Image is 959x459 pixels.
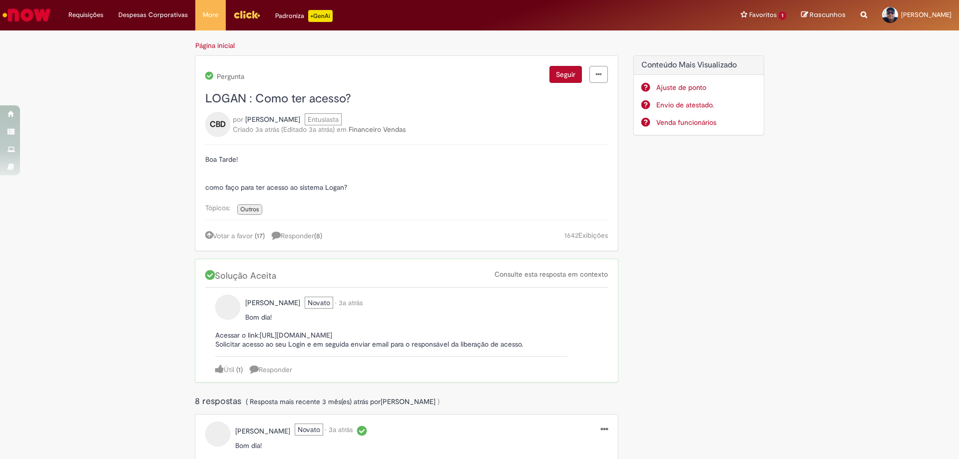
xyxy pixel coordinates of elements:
[349,125,406,134] a: Financeiro Vendas
[309,125,333,134] time: 10/03/2022 08:28:10
[272,230,327,241] a: 8 respostas, clique para responder
[339,298,363,307] span: 3a atrás
[329,425,353,434] span: 3a atrás
[68,10,103,20] span: Requisições
[438,397,440,406] span: )
[205,183,608,192] p: como faço para ter acesso ao sistema Logan?
[381,397,436,406] span: Isael Marcos de Oliveira perfil
[215,365,234,374] a: Útil
[235,427,290,436] span: Larissa Galvao De Lima perfil
[205,119,230,128] a: CBD
[656,82,757,92] a: Ajuste de ponto
[355,425,367,436] i: Solução Aceita
[245,114,300,124] a: Caroline Brauer de Oliveira perfil
[215,313,568,349] p: Bom dia! Acessar o link:[URL][DOMAIN_NAME] Solicitar acesso ao seu Login e em seguida enviar emai...
[305,297,333,309] span: Novato
[810,10,846,19] span: Rascunhos
[1,5,52,25] img: ServiceNow
[633,55,765,136] div: Conteúdo Mais Visualizado
[601,425,608,435] a: menu Ações
[236,365,243,374] a: (1)
[578,231,608,240] span: Exibições
[337,125,347,134] span: em
[235,426,290,436] a: Larissa Galvao De Lima perfil
[205,155,608,164] p: Boa Tarde!
[255,231,265,240] a: (17)
[205,270,279,282] span: Solução Aceita
[195,396,244,407] span: 8 respostas
[325,425,327,434] span: •
[281,125,337,134] span: (Editado
[205,203,235,212] span: Tópicos:
[245,298,300,308] a: Larissa Galvao De Lima perfil
[333,125,335,134] span: )
[381,397,436,407] a: Isael Marcos de Oliveira perfil
[316,231,320,240] span: 8
[656,117,757,127] a: Venda funcionários
[272,231,322,240] span: Responder
[308,10,333,22] p: +GenAi
[564,231,578,240] span: 1642
[275,10,333,22] div: Padroniza
[801,10,846,20] a: Rascunhos
[749,10,777,20] span: Favoritos
[237,204,262,215] a: Outros
[339,298,363,307] time: 10/03/2022 14:22:44
[205,231,253,240] a: Votar a favor
[233,125,253,134] span: Criado
[215,72,244,80] span: Pergunta
[203,10,218,20] span: More
[309,125,333,134] span: 3a atrás
[494,270,608,279] a: Consulte esta resposta em contexto
[233,7,260,22] img: click_logo_yellow_360x200.png
[322,397,368,406] time: 22/05/2025 15:42:20
[641,61,757,70] h2: Conteúdo Mais Visualizado
[245,298,300,307] span: Larissa Galvao De Lima perfil
[549,66,582,83] button: Seguir
[205,269,608,288] div: Solução Aceita
[322,397,368,406] span: 3 mês(es) atrás
[656,100,757,110] a: Envio de atestado.
[335,298,337,307] span: •
[233,115,243,124] span: por
[118,10,188,20] span: Despesas Corporativas
[250,365,292,374] a: Responder
[245,115,300,124] span: Caroline Brauer de Oliveira perfil
[240,205,259,213] span: Outros
[295,424,323,436] span: Novato
[901,10,952,19] span: [PERSON_NAME]
[255,125,279,134] span: 3a atrás
[589,66,608,83] a: menu Ações
[255,125,279,134] time: 09/03/2022 15:03:35
[314,231,322,240] span: ( )
[205,91,351,106] span: LOGAN : Como ter acesso?
[779,11,786,20] span: 1
[210,116,226,132] span: CBD
[305,113,342,125] span: Entusiasta
[238,365,241,374] span: 1
[329,425,353,434] time: 10/03/2022 14:22:44
[195,41,235,50] a: Página inicial
[257,231,263,240] span: 17
[246,397,440,406] span: ( Resposta mais recente por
